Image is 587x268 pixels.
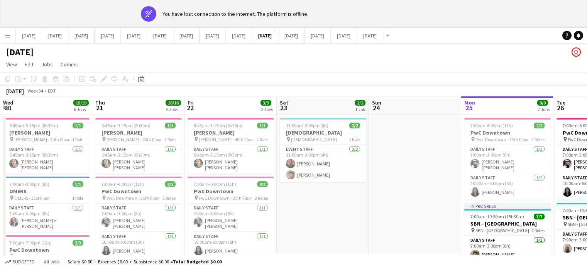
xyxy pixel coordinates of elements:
[3,118,90,174] app-job-card: 6:45am-3:15pm (8h30m)1/1[PERSON_NAME] [PERSON_NAME] - 40th Floor1 RoleDaily Staff1/16:45am-3:15pm...
[95,177,182,258] app-job-card: 7:00am-6:00pm (11h)2/2PwC Downtown PwC Downtown - 25th Floor2 RolesDaily Staff1/17:00am-3:00pm (8...
[199,137,254,142] span: [PERSON_NAME] - 40th Floor
[6,61,17,68] span: View
[166,106,181,112] div: 5 Jobs
[188,129,274,136] h3: [PERSON_NAME]
[95,28,121,43] button: [DATE]
[12,259,35,265] span: Budgeted
[73,100,89,106] span: 19/19
[2,103,13,112] span: 20
[173,259,222,265] span: Total Budgeted $0.00
[165,181,176,187] span: 2/2
[557,99,565,106] span: Tue
[95,145,182,174] app-card-role: Daily Staff1/16:45am-3:15pm (8h30m)[PERSON_NAME] [PERSON_NAME]
[186,103,194,112] span: 22
[188,118,274,174] app-job-card: 6:45am-3:15pm (8h30m)1/1[PERSON_NAME] [PERSON_NAME] - 40th Floor1 RoleDaily Staff1/16:45am-3:15pm...
[531,228,545,233] span: 4 Roles
[3,177,90,232] app-job-card: 7:00am-3:00pm (8h)1/1OMERS OMERS - 21st Floor1 RoleDaily Staff1/17:00am-3:00pm (8h)[PERSON_NAME] ...
[464,145,551,174] app-card-role: Daily Staff1/17:00am-3:00pm (8h)[PERSON_NAME] [PERSON_NAME]
[147,28,173,43] button: [DATE]
[6,87,24,95] div: [DATE]
[3,99,13,106] span: Wed
[470,123,513,128] span: 7:00am-6:00pm (11h)
[4,258,36,266] button: Budgeted
[101,181,144,187] span: 7:00am-6:00pm (11h)
[107,195,160,201] span: PwC Downtown - 25th Floor
[73,181,83,187] span: 1/1
[68,28,95,43] button: [DATE]
[188,145,274,174] app-card-role: Daily Staff1/16:45am-3:15pm (8h30m)[PERSON_NAME] [PERSON_NAME]
[355,106,365,112] div: 1 Job
[14,195,50,201] span: OMERS - 21st Floor
[173,28,200,43] button: [DATE]
[14,254,68,260] span: PwC Downtown - 25th Floor
[95,118,182,174] app-job-card: 6:45am-3:15pm (8h30m)1/1[PERSON_NAME] [PERSON_NAME] - 40th Floor1 RoleDaily Staff1/16:45am-3:15pm...
[95,204,182,232] app-card-role: Daily Staff1/17:00am-3:00pm (8h)[PERSON_NAME] [PERSON_NAME]
[257,181,268,187] span: 2/2
[14,137,69,142] span: [PERSON_NAME] - 40th Floor
[41,61,53,68] span: Jobs
[257,123,268,128] span: 1/1
[95,129,182,136] h3: [PERSON_NAME]
[475,137,529,142] span: PwC Downtown - 25th Floor
[464,99,475,106] span: Mon
[349,137,360,142] span: 1 Role
[188,99,194,106] span: Fri
[355,100,365,106] span: 2/2
[188,188,274,195] h3: PwC Downtown
[94,103,105,112] span: 21
[331,28,357,43] button: [DATE]
[3,145,90,174] app-card-role: Daily Staff1/16:45am-3:15pm (8h30m)[PERSON_NAME] [PERSON_NAME]
[372,99,381,106] span: Sun
[464,118,551,200] div: 7:00am-6:00pm (11h)2/2PwC Downtown PwC Downtown - 25th Floor2 RolesDaily Staff1/17:00am-3:00pm (8...
[534,214,545,219] span: 7/7
[95,232,182,258] app-card-role: Daily Staff1/110:00am-6:00pm (8h)[PERSON_NAME]
[95,188,182,195] h3: PwC Downtown
[464,129,551,136] h3: PwC Downtown
[464,220,551,227] h3: SBN - [GEOGRAPHIC_DATA]
[73,123,83,128] span: 1/1
[3,129,90,136] h3: [PERSON_NAME]
[188,177,274,258] app-job-card: 7:00am-6:00pm (11h)2/2PwC Downtown PwC Downtown - 25th Floor2 RolesDaily Staff1/17:00am-3:00pm (8...
[464,236,551,262] app-card-role: Daily Staff1/17:00am-3:00pm (8h)[PERSON_NAME]
[257,137,268,142] span: 1 Role
[72,195,83,201] span: 1 Role
[9,240,52,246] span: 7:00am-7:00pm (12h)
[3,59,20,69] a: View
[38,59,56,69] a: Jobs
[280,129,366,136] h3: [DEMOGRAPHIC_DATA]
[280,118,366,182] app-job-card: 11:00am-3:00pm (4h)2/2[DEMOGRAPHIC_DATA] [DEMOGRAPHIC_DATA]1 RoleEvent Staff2/211:00am-3:00pm (4h...
[280,99,288,106] span: Sat
[25,61,34,68] span: Edit
[261,106,273,112] div: 2 Jobs
[3,246,90,253] h3: PwC Downtown
[255,195,268,201] span: 2 Roles
[72,137,83,142] span: 1 Role
[475,228,529,233] span: SBN - [GEOGRAPHIC_DATA]
[226,28,252,43] button: [DATE]
[261,100,271,106] span: 3/3
[280,145,366,182] app-card-role: Event Staff2/211:00am-3:00pm (4h)[PERSON_NAME][PERSON_NAME]
[121,28,147,43] button: [DATE]
[61,61,78,68] span: Comms
[252,28,278,43] button: [DATE]
[16,28,42,43] button: [DATE]
[555,103,565,112] span: 26
[194,181,236,187] span: 7:00am-6:00pm (11h)
[371,103,381,112] span: 24
[200,28,226,43] button: [DATE]
[42,259,61,265] span: All jobs
[162,10,308,17] div: You have lost connection to the internet. The platform is offline.
[3,188,90,195] h3: OMERS
[464,174,551,200] app-card-role: Daily Staff1/110:00am-6:00pm (8h)[PERSON_NAME]
[101,123,151,128] span: 6:45am-3:15pm (8h30m)
[572,47,581,57] app-user-avatar: Jolanta Rokowski
[48,88,56,94] div: EDT
[538,106,550,112] div: 2 Jobs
